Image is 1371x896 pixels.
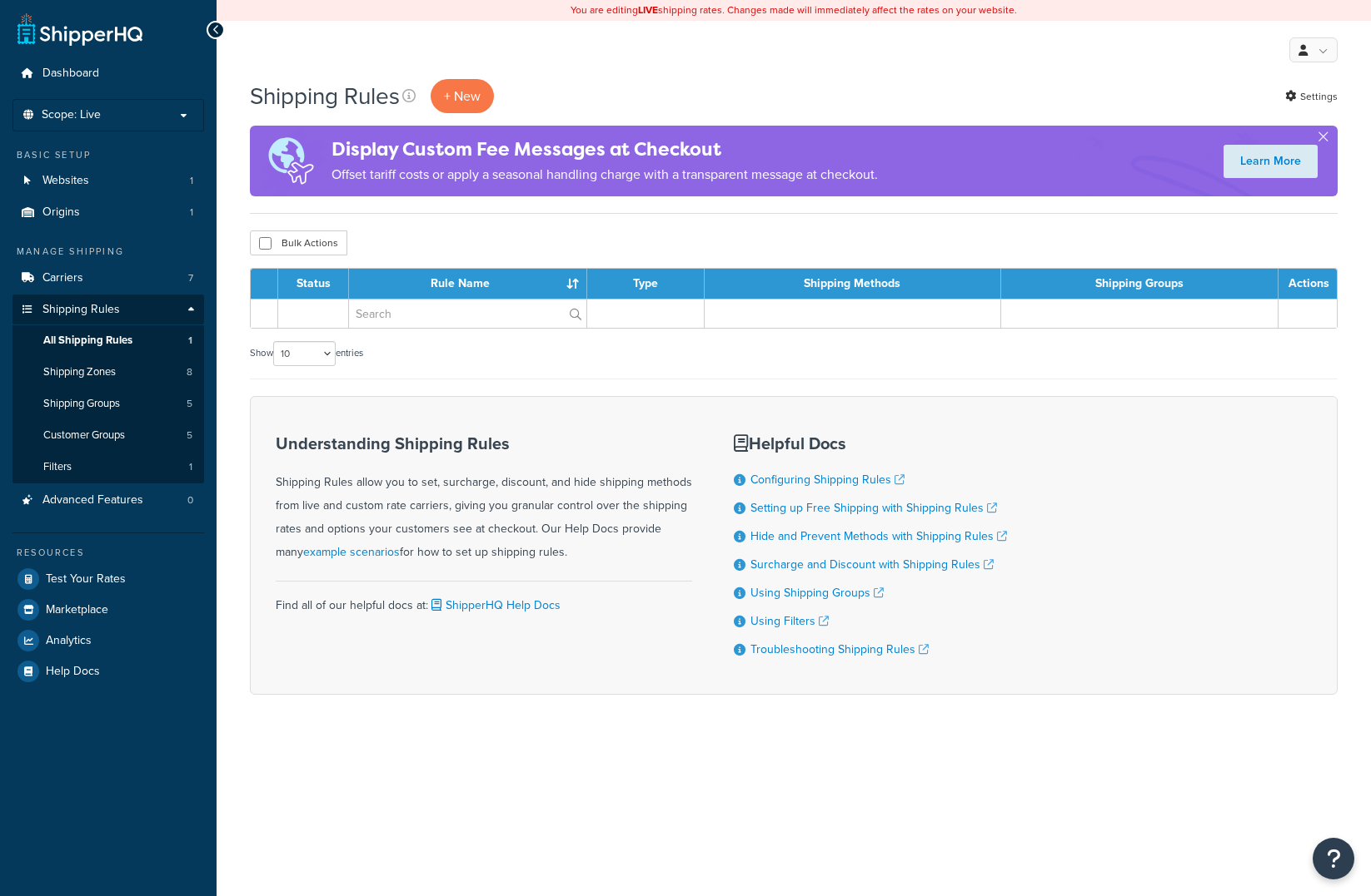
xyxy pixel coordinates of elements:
a: Learn More [1224,145,1318,178]
a: Setting up Free Shipping with Shipping Rules [750,499,997,517]
span: 1 [188,334,192,348]
li: Carriers [12,263,204,294]
th: Shipping Methods [705,269,1002,299]
th: Actions [1279,269,1337,299]
span: 5 [187,397,192,411]
th: Type [587,269,705,299]
th: Status [278,269,349,299]
a: ShipperHQ Home [17,12,142,46]
label: Show entries [250,341,363,366]
p: Offset tariff costs or apply a seasonal handling charge with a transparent message at checkout. [332,163,878,186]
p: + New [431,79,494,113]
li: Advanced Features [12,485,204,516]
a: Dashboard [12,58,204,89]
span: Help Docs [46,665,100,679]
button: Open Resource Center [1313,838,1354,879]
span: 7 [188,271,193,285]
span: Origins [42,205,80,220]
a: Websites 1 [12,166,204,196]
a: Help Docs [12,656,204,686]
b: LIVE [638,2,658,17]
li: Origins [12,197,204,228]
span: Carriers [42,271,83,285]
th: Shipping Groups [1001,269,1279,299]
a: Using Shipping Groups [750,584,884,601]
span: All Shipping Rules [43,334,132,348]
span: 5 [187,428,192,443]
a: Analytics [12,626,204,656]
input: Search [349,299,586,328]
select: Showentries [273,341,336,366]
a: example scenarios [303,543,400,561]
h3: Helpful Docs [734,434,1007,453]
a: Settings [1285,85,1338,108]
div: Resources [12,546,204,560]
a: Filters 1 [12,452,204,483]
span: Websites [42,174,89,188]
li: Customer Groups [12,420,204,451]
a: Shipping Rules [12,295,204,325]
span: 0 [187,493,193,507]
li: Shipping Zones [12,357,204,388]
li: All Shipping Rules [12,325,204,356]
li: Filters [12,452,204,483]
span: Filters [43,460,72,474]
a: Hide and Prevent Methods with Shipping Rules [750,527,1007,545]
span: Shipping Rules [42,303,120,317]
a: Test Your Rates [12,564,204,594]
a: Shipping Zones 8 [12,357,204,388]
a: ShipperHQ Help Docs [428,597,561,614]
a: Advanced Features 0 [12,485,204,516]
span: 8 [187,365,192,379]
div: Manage Shipping [12,245,204,259]
span: Shipping Zones [43,365,116,379]
a: Marketplace [12,595,204,625]
th: Rule Name [349,269,587,299]
span: Marketplace [46,603,108,617]
li: Shipping Groups [12,389,204,419]
a: Origins 1 [12,197,204,228]
span: Shipping Groups [43,397,120,411]
div: Find all of our helpful docs at: [276,581,692,617]
li: Shipping Rules [12,295,204,484]
a: Shipping Groups 5 [12,389,204,419]
img: duties-banner-06bc72dcb5fe05cb3f9472aba00be2ae8eb53ab6f0d8bb03d382ba314ac3c341.png [250,126,332,196]
span: Scope: Live [42,108,101,122]
h4: Display Custom Fee Messages at Checkout [332,136,878,163]
span: Customer Groups [43,428,125,443]
a: Troubleshooting Shipping Rules [750,641,929,658]
a: Surcharge and Discount with Shipping Rules [750,556,994,573]
span: Dashboard [42,67,99,81]
div: Basic Setup [12,148,204,162]
button: Bulk Actions [250,230,347,255]
a: Configuring Shipping Rules [750,471,905,488]
a: Carriers 7 [12,263,204,294]
span: 1 [189,460,192,474]
span: Analytics [46,634,92,648]
li: Websites [12,166,204,196]
span: Advanced Features [42,493,143,507]
div: Shipping Rules allow you to set, surcharge, discount, and hide shipping methods from live and cus... [276,434,692,564]
a: Using Filters [750,612,829,630]
span: 1 [190,174,193,188]
a: All Shipping Rules 1 [12,325,204,356]
a: Customer Groups 5 [12,420,204,451]
span: Test Your Rates [46,572,126,587]
span: 1 [190,205,193,220]
h3: Understanding Shipping Rules [276,434,692,453]
h1: Shipping Rules [250,80,400,112]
